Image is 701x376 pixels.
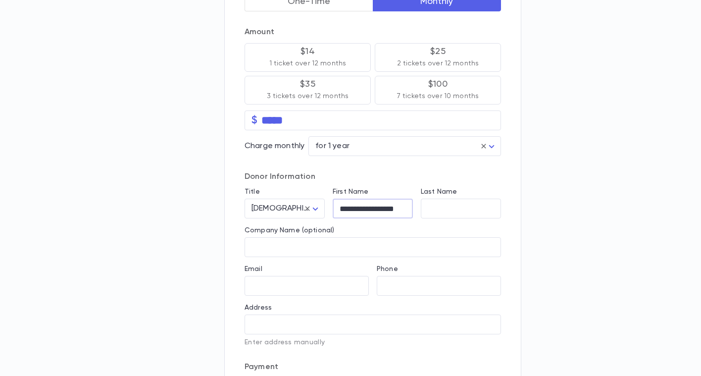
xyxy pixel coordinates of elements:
button: $141 ticket over 12 months [245,43,371,72]
p: Payment [245,362,501,372]
p: Charge monthly [245,141,304,151]
p: $100 [428,79,448,89]
p: Donor Information [245,172,501,182]
div: for 1 year [308,137,501,156]
p: $35 [300,79,315,89]
button: $252 tickets over 12 months [375,43,501,72]
button: $1007 tickets over 10 months [375,76,501,105]
p: Amount [245,27,501,37]
p: 7 tickets over 10 months [397,91,479,101]
p: $ [251,115,257,125]
p: $14 [300,47,315,56]
label: First Name [333,188,368,196]
button: $353 tickets over 12 months [245,76,371,105]
label: Company Name (optional) [245,226,334,234]
div: [DEMOGRAPHIC_DATA] [245,199,325,218]
p: 3 tickets over 12 months [267,91,349,101]
span: [DEMOGRAPHIC_DATA] [251,205,336,213]
span: for 1 year [315,142,350,150]
label: Last Name [421,188,457,196]
label: Phone [377,265,398,273]
p: Enter address manually [245,338,501,346]
label: Email [245,265,262,273]
p: 2 tickets over 12 months [397,58,479,68]
p: $25 [430,47,446,56]
label: Title [245,188,260,196]
label: Address [245,304,272,312]
p: 1 ticket over 12 months [269,58,346,68]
